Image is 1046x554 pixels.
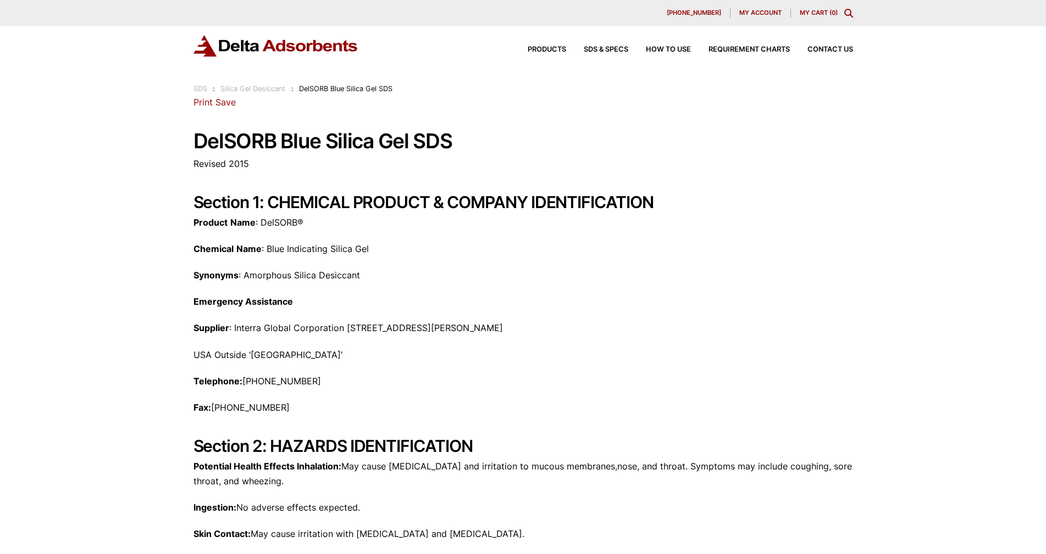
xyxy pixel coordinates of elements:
[193,35,358,57] img: Delta Adsorbents
[193,268,853,283] p: : Amorphous Silica Desiccant
[193,376,242,387] strong: Telephone:
[193,528,251,539] strong: Skin Contact:
[230,217,256,228] strong: Name
[193,400,853,415] p: [PHONE_NUMBER]
[790,46,853,53] a: Contact Us
[236,243,262,254] strong: Name
[510,46,566,53] a: Products
[220,85,285,93] a: Silica Gel Desiccant
[193,85,207,93] a: SDS
[193,243,234,254] strong: Chemical
[691,46,790,53] a: Requirement Charts
[193,322,229,333] strong: Supplier
[193,459,853,489] p: May cause [MEDICAL_DATA] and irritation to mucous membranes,nose, and throat. Symptoms may includ...
[628,46,691,53] a: How to Use
[193,215,853,416] div: Page 1
[658,9,730,18] a: [PHONE_NUMBER]
[193,527,853,541] p: May cause irritation with [MEDICAL_DATA] and [MEDICAL_DATA].
[193,270,239,281] strong: Synonyms
[193,461,341,472] strong: Potential Health Effects Inhalation:
[291,85,294,93] span: :
[528,46,566,53] span: Products
[807,46,853,53] span: Contact Us
[566,46,628,53] a: SDS & SPECS
[193,436,853,456] h2: Section 2: HAZARDS IDENTIFICATION
[193,296,293,307] strong: Emergency Assistance
[299,85,392,93] span: DelSORB Blue Silica Gel SDS
[739,10,782,16] span: My account
[832,9,835,16] span: 0
[193,502,236,513] strong: Ingestion:
[667,10,721,16] span: [PHONE_NUMBER]
[193,500,853,515] p: No adverse effects expected.
[646,46,691,53] span: How to Use
[193,156,853,171] p: Revised 2015
[215,97,236,108] a: Save
[213,85,215,93] span: :
[193,97,213,108] a: Print
[730,9,791,18] a: My account
[193,374,853,389] p: [PHONE_NUMBER]
[193,192,853,212] h2: Section 1: CHEMICAL PRODUCT & COMPANY IDENTIFICATION
[800,9,838,16] a: My Cart (0)
[193,242,853,256] p: : Blue Indicating Silica Gel
[193,215,853,230] p: : DelSORB®
[193,348,853,362] p: USA Outside ‘[GEOGRAPHIC_DATA]’
[709,46,790,53] span: Requirement Charts
[193,402,211,413] strong: Fax:
[193,217,228,228] strong: Product
[844,9,853,18] div: Toggle Modal Content
[193,321,853,335] p: : Interra Global Corporation [STREET_ADDRESS][PERSON_NAME]
[584,46,628,53] span: SDS & SPECS
[193,130,853,153] h1: DelSORB Blue Silica Gel SDS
